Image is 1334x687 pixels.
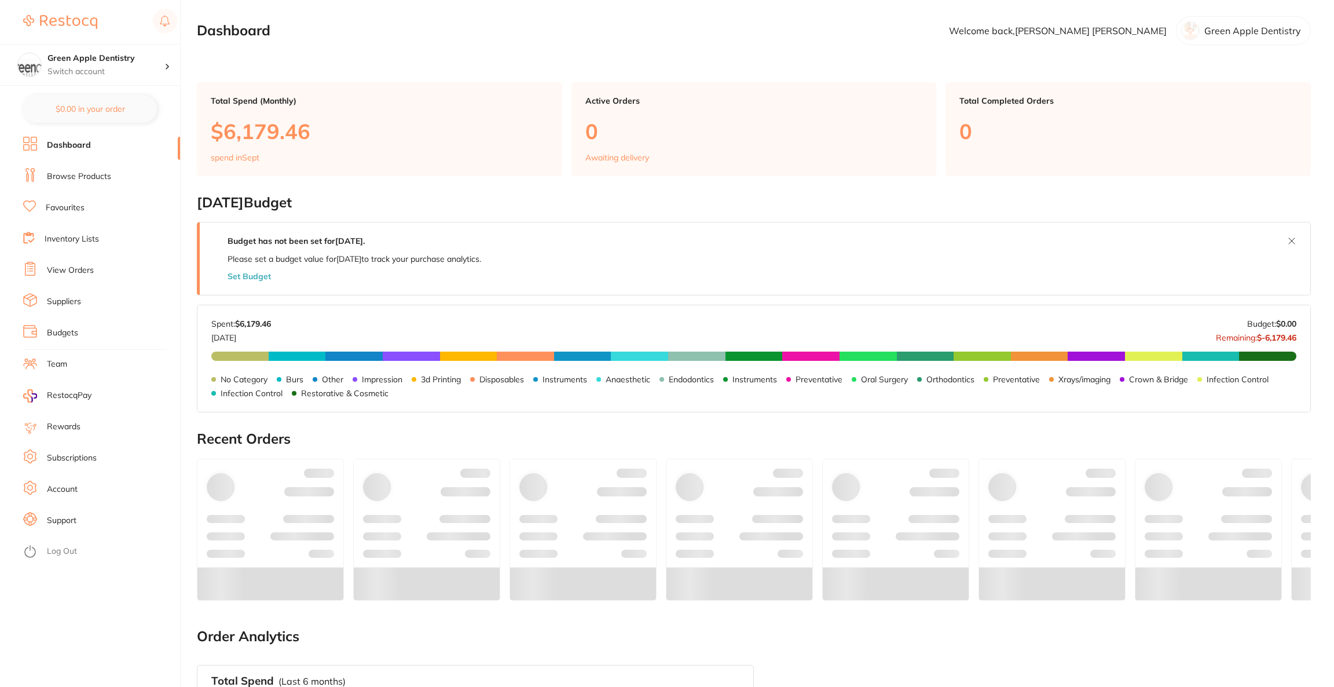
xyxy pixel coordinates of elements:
[959,119,1297,143] p: 0
[1216,328,1296,342] p: Remaining:
[949,25,1167,36] p: Welcome back, [PERSON_NAME] [PERSON_NAME]
[286,375,303,384] p: Burs
[571,82,937,176] a: Active Orders0Awaiting delivery
[585,119,923,143] p: 0
[47,515,76,527] a: Support
[47,140,91,151] a: Dashboard
[197,23,270,39] h2: Dashboard
[47,66,164,78] p: Switch account
[23,389,91,403] a: RestocqPay
[23,9,97,35] a: Restocq Logo
[46,202,85,214] a: Favourites
[606,375,650,384] p: Anaesthetic
[18,53,41,76] img: Green Apple Dentistry
[47,546,77,557] a: Log Out
[669,375,714,384] p: Endodontics
[47,265,94,276] a: View Orders
[421,375,461,384] p: 3d Printing
[197,628,1311,645] h2: Order Analytics
[228,272,271,281] button: Set Budget
[945,82,1311,176] a: Total Completed Orders0
[23,15,97,29] img: Restocq Logo
[23,543,177,561] button: Log Out
[221,375,267,384] p: No Category
[23,95,157,123] button: $0.00 in your order
[211,153,259,162] p: spend in Sept
[47,421,80,433] a: Rewards
[197,195,1311,211] h2: [DATE] Budget
[47,484,78,495] a: Account
[993,375,1040,384] p: Preventative
[1204,25,1301,36] p: Green Apple Dentistry
[322,375,343,384] p: Other
[1207,375,1269,384] p: Infection Control
[197,431,1311,447] h2: Recent Orders
[211,319,271,328] p: Spent:
[211,119,548,143] p: $6,179.46
[1058,375,1111,384] p: Xrays/imaging
[585,153,649,162] p: Awaiting delivery
[45,233,99,245] a: Inventory Lists
[278,676,346,686] p: (Last 6 months)
[211,96,548,105] p: Total Spend (Monthly)
[732,375,777,384] p: Instruments
[47,327,78,339] a: Budgets
[301,389,389,398] p: Restorative & Cosmetic
[959,96,1297,105] p: Total Completed Orders
[228,236,365,246] strong: Budget has not been set for [DATE] .
[796,375,842,384] p: Preventative
[1247,319,1296,328] p: Budget:
[861,375,908,384] p: Oral Surgery
[211,328,271,342] p: [DATE]
[23,389,37,403] img: RestocqPay
[1276,319,1296,329] strong: $0.00
[235,319,271,329] strong: $6,179.46
[479,375,524,384] p: Disposables
[585,96,923,105] p: Active Orders
[543,375,587,384] p: Instruments
[47,452,97,464] a: Subscriptions
[926,375,974,384] p: Orthodontics
[47,171,111,182] a: Browse Products
[1257,332,1296,343] strong: $-6,179.46
[47,53,164,64] h4: Green Apple Dentistry
[47,390,91,401] span: RestocqPay
[228,254,481,264] p: Please set a budget value for [DATE] to track your purchase analytics.
[221,389,283,398] p: Infection Control
[47,359,67,370] a: Team
[47,296,81,308] a: Suppliers
[1129,375,1188,384] p: Crown & Bridge
[362,375,402,384] p: Impression
[197,82,562,176] a: Total Spend (Monthly)$6,179.46spend inSept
